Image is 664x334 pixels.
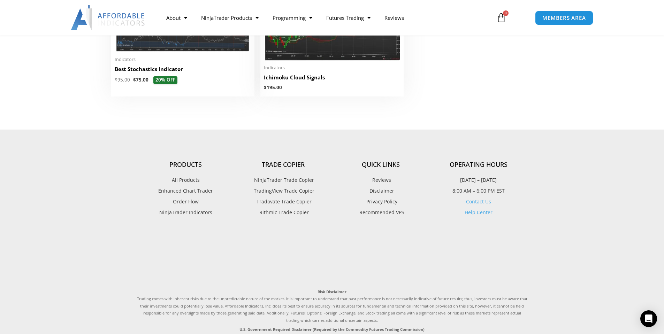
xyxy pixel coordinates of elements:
a: Tradovate Trade Copier [235,197,332,206]
a: TradingView Trade Copier [235,186,332,195]
h4: Products [137,161,235,169]
span: MEMBERS AREA [542,15,586,21]
a: Disclaimer [332,186,430,195]
a: Reviews [332,176,430,185]
span: Recommended VPS [358,208,404,217]
span: 0 [503,10,509,16]
a: NinjaTrader Indicators [137,208,235,217]
a: Privacy Policy [332,197,430,206]
bdi: 95.00 [115,77,130,83]
h2: Best Stochastics Indicator [115,65,251,73]
a: All Products [137,176,235,185]
h4: Quick Links [332,161,430,169]
a: Recommended VPS [332,208,430,217]
span: NinjaTrader Indicators [159,208,212,217]
span: Indicators [115,56,251,62]
strong: U.S. Government Required Disclaimer (Required by the Commodity Futures Trading Commission) [239,327,425,332]
a: Enhanced Chart Trader [137,186,235,195]
span: Tradovate Trade Copier [255,197,312,206]
a: About [159,10,194,26]
img: LogoAI | Affordable Indicators – NinjaTrader [71,5,146,30]
span: NinjaTrader Trade Copier [252,176,314,185]
span: Disclaimer [368,186,394,195]
h2: Ichimoku Cloud Signals [264,74,400,81]
bdi: 195.00 [264,84,282,91]
iframe: Customer reviews powered by Trustpilot [137,233,527,281]
span: Enhanced Chart Trader [158,186,213,195]
a: Futures Trading [319,10,377,26]
span: $ [133,77,136,83]
p: [DATE] – [DATE] [430,176,527,185]
a: Programming [266,10,319,26]
div: Open Intercom Messenger [640,310,657,327]
span: $ [264,84,267,91]
p: Trading comes with inherent risks due to the unpredictable nature of the market. It is important ... [137,288,527,324]
a: Contact Us [466,198,491,205]
nav: Menu [159,10,488,26]
a: Help Center [465,209,493,216]
a: NinjaTrader Trade Copier [235,176,332,185]
a: Ichimoku Cloud Signals [264,74,400,85]
span: Indicators [264,65,400,71]
a: Order Flow [137,197,235,206]
h4: Operating Hours [430,161,527,169]
a: Rithmic Trade Copier [235,208,332,217]
span: $ [115,77,117,83]
strong: Risk Disclaimer [318,289,346,294]
a: 0 [486,8,517,28]
span: All Products [172,176,200,185]
span: 20% OFF [153,76,177,84]
a: NinjaTrader Products [194,10,266,26]
a: Reviews [377,10,411,26]
span: TradingView Trade Copier [252,186,314,195]
span: Privacy Policy [365,197,397,206]
span: Rithmic Trade Copier [258,208,309,217]
a: MEMBERS AREA [535,11,593,25]
span: Reviews [371,176,391,185]
span: Order Flow [173,197,199,206]
p: 8:00 AM – 6:00 PM EST [430,186,527,195]
h4: Trade Copier [235,161,332,169]
bdi: 75.00 [133,77,148,83]
a: Best Stochastics Indicator [115,65,251,76]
